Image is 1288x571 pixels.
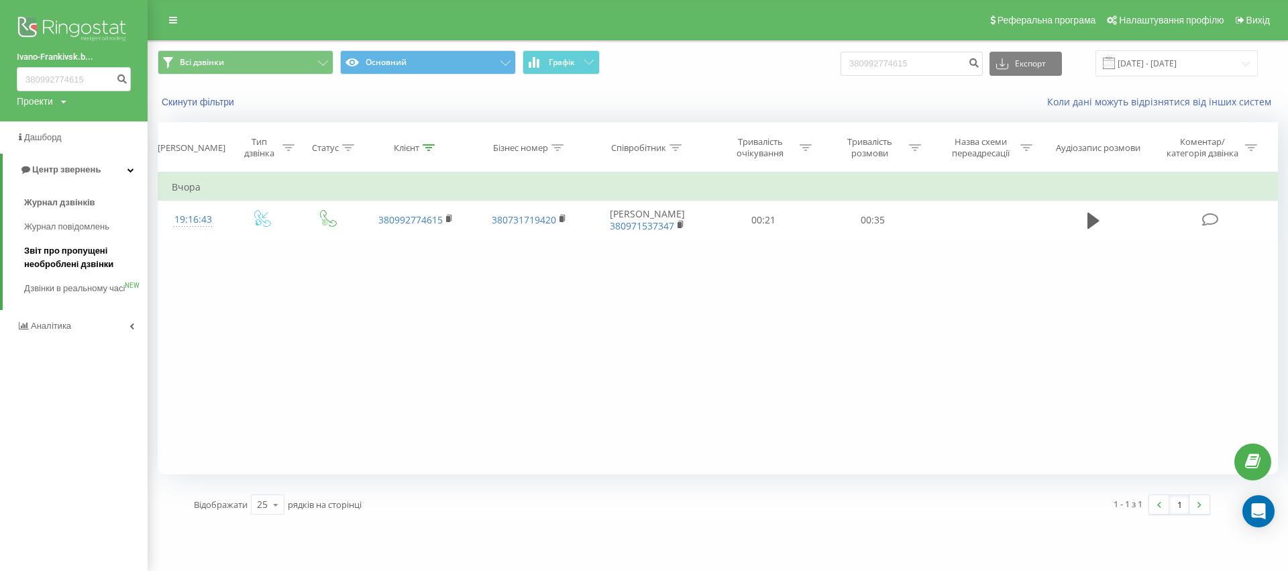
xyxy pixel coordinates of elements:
a: Журнал дзвінків [24,191,148,215]
div: Бізнес номер [493,142,548,154]
div: Коментар/категорія дзвінка [1163,136,1242,159]
button: Основний [340,50,516,74]
td: 00:35 [818,201,928,240]
span: Вихід [1246,15,1270,25]
div: Клієнт [394,142,419,154]
button: Всі дзвінки [158,50,333,74]
td: 00:21 [709,201,818,240]
a: Коли дані можуть відрізнятися вiд інших систем [1047,95,1278,108]
div: Статус [312,142,339,154]
span: Дашборд [24,132,62,142]
span: Журнал дзвінків [24,196,95,209]
td: [PERSON_NAME] [586,201,708,240]
input: Пошук за номером [841,52,983,76]
div: 19:16:43 [172,207,215,233]
div: Назва схеми переадресації [945,136,1017,159]
input: Пошук за номером [17,67,131,91]
button: Скинути фільтри [158,96,241,108]
a: 380971537347 [610,219,674,232]
div: Проекти [17,95,53,108]
span: Всі дзвінки [180,57,224,68]
span: Графік [549,58,575,67]
span: рядків на сторінці [288,499,362,511]
span: Журнал повідомлень [24,220,109,233]
a: Звіт про пропущені необроблені дзвінки [24,239,148,276]
div: Тривалість розмови [834,136,906,159]
a: Центр звернень [3,154,148,186]
div: 25 [257,498,268,511]
div: Аудіозапис розмови [1056,142,1140,154]
span: Звіт про пропущені необроблені дзвінки [24,244,141,271]
span: Налаштування профілю [1119,15,1224,25]
a: 380731719420 [492,213,556,226]
td: Вчора [158,174,1278,201]
a: Ivano-Frankivsk.b... [17,50,131,64]
a: Журнал повідомлень [24,215,148,239]
a: 380992774615 [378,213,443,226]
span: Реферальна програма [998,15,1096,25]
a: 1 [1169,495,1189,514]
span: Дзвінки в реальному часі [24,282,125,295]
div: Open Intercom Messenger [1242,495,1275,527]
a: Дзвінки в реальному часіNEW [24,276,148,301]
div: Тривалість очікування [724,136,796,159]
span: Аналiтика [31,321,71,331]
span: Відображати [194,499,248,511]
button: Графік [523,50,600,74]
button: Експорт [989,52,1062,76]
div: [PERSON_NAME] [158,142,225,154]
span: Центр звернень [32,164,101,174]
div: Співробітник [611,142,666,154]
div: 1 - 1 з 1 [1114,497,1142,511]
div: Тип дзвінка [240,136,279,159]
img: Ringostat logo [17,13,131,47]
